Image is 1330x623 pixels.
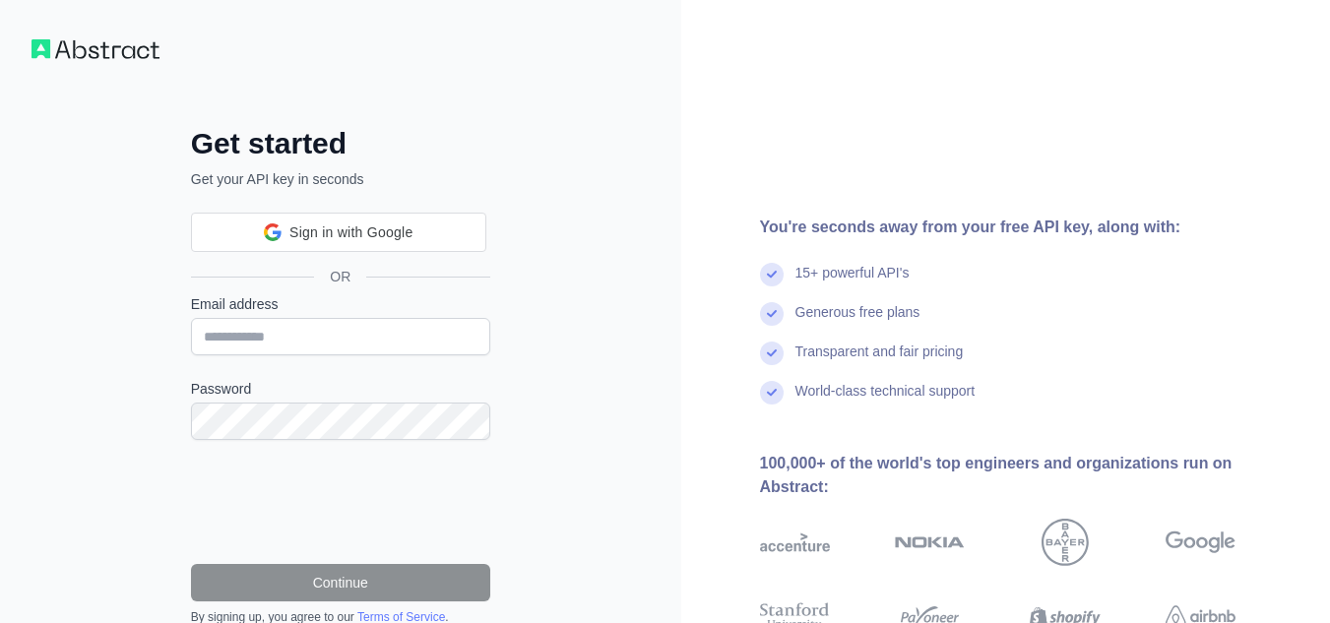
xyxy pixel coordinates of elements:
[795,263,910,302] div: 15+ powerful API's
[191,294,490,314] label: Email address
[795,381,976,420] div: World-class technical support
[32,39,159,59] img: Workflow
[314,267,366,286] span: OR
[191,379,490,399] label: Password
[191,564,490,601] button: Continue
[760,302,784,326] img: check mark
[760,452,1299,499] div: 100,000+ of the world's top engineers and organizations run on Abstract:
[760,381,784,405] img: check mark
[289,222,412,243] span: Sign in with Google
[760,263,784,286] img: check mark
[760,216,1299,239] div: You're seconds away from your free API key, along with:
[795,342,964,381] div: Transparent and fair pricing
[1166,519,1235,566] img: google
[191,464,490,540] iframe: reCAPTCHA
[760,519,830,566] img: accenture
[191,169,490,189] p: Get your API key in seconds
[191,213,486,252] div: Sign in with Google
[1042,519,1089,566] img: bayer
[191,126,490,161] h2: Get started
[895,519,965,566] img: nokia
[760,342,784,365] img: check mark
[795,302,920,342] div: Generous free plans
